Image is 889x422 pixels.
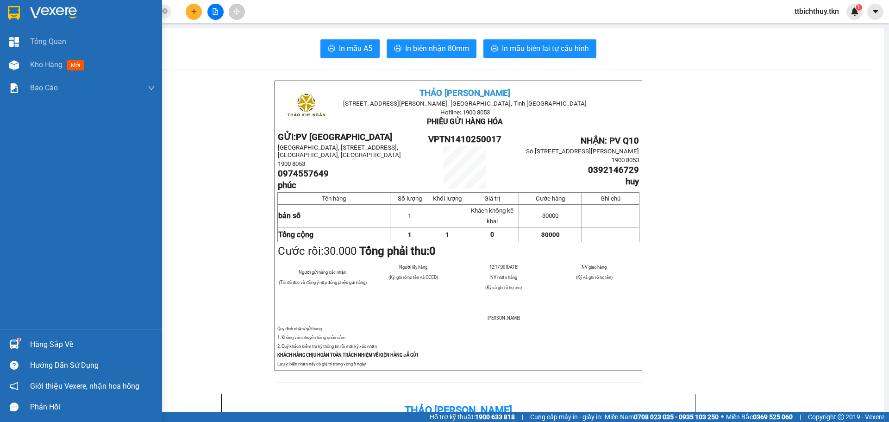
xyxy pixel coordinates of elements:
[359,245,436,258] strong: Tổng phải thu:
[279,280,367,285] span: (Tôi đã đọc và đồng ý nộp đúng phiếu gửi hàng)
[488,315,520,321] span: [PERSON_NAME]
[726,412,793,422] span: Miền Bắc
[440,109,490,116] span: Hotline: 1900 8053
[405,43,469,54] span: In biên nhận 80mm
[278,245,436,258] span: Cước rồi:
[186,4,202,20] button: plus
[30,359,155,372] div: Hướng dẫn sử dụng
[502,43,589,54] span: In mẫu biên lai tự cấu hình
[851,7,859,16] img: icon-new-feature
[867,4,883,20] button: caret-down
[398,195,422,202] span: Số lượng
[429,245,436,258] span: 0
[18,338,20,341] sup: 1
[408,231,412,238] span: 1
[278,160,305,167] span: 1900 8053
[484,195,500,202] span: Giá trị
[277,353,418,358] strong: KHÁCH HÀNG CHỊU HOÀN TOÀN TRÁCH NHIỆM VỀ KIỆN HÀNG ĐÃ GỬI
[10,382,19,391] span: notification
[536,195,565,202] span: Cước hàng
[838,414,844,420] span: copyright
[299,270,346,275] span: Người gửi hàng xác nhận
[787,6,846,17] span: ttbichthuy.tkn
[30,82,58,94] span: Báo cáo
[542,212,558,219] span: 30000
[485,285,522,290] span: (Ký và ghi rõ họ tên)
[601,195,620,202] span: Ghi chú
[296,132,392,142] span: PV [GEOGRAPHIC_DATA]
[343,100,587,107] span: [STREET_ADDRESS][PERSON_NAME]. [GEOGRAPHIC_DATA], Tỉnh [GEOGRAPHIC_DATA]
[576,275,613,280] span: (Ký và ghi rõ họ tên)
[328,44,335,53] span: printer
[856,4,862,11] sup: 1
[871,7,880,16] span: caret-down
[9,60,19,70] img: warehouse-icon
[30,60,63,69] span: Kho hàng
[581,136,639,146] span: NHẬN: PV Q10
[471,207,513,225] span: Khách không kê khai
[489,265,518,270] span: 12:17:00 [DATE]
[339,43,372,54] span: In mẫu A5
[278,211,301,220] span: bản số
[490,275,517,280] span: NV nhận hàng
[9,340,19,349] img: warehouse-icon
[324,245,357,258] span: 30.000
[162,7,168,16] span: close-circle
[283,84,329,130] img: logo
[277,344,377,349] span: 2. Quý khách kiểm tra kỹ thông tin rồi mới ký xác nhận
[67,60,84,70] span: mới
[522,412,523,422] span: |
[278,132,392,142] strong: GỬI:
[278,180,296,190] span: phúc
[433,195,462,202] span: Khối lượng
[30,380,139,392] span: Giới thiệu Vexere, nhận hoa hồng
[278,230,313,239] strong: Tổng cộng
[162,8,168,14] span: close-circle
[277,326,322,331] span: Quy định nhận/gửi hàng
[612,157,639,164] span: 1900 8053
[753,413,793,421] strong: 0369 525 060
[320,39,380,58] button: printerIn mẫu A5
[419,88,510,98] span: THẢO [PERSON_NAME]
[387,39,476,58] button: printerIn biên nhận 80mm
[483,39,596,58] button: printerIn mẫu biên lai tự cấu hình
[30,36,66,47] span: Tổng Quan
[721,415,724,419] span: ⚪️
[148,84,155,92] span: down
[322,195,346,202] span: Tên hàng
[30,400,155,414] div: Phản hồi
[277,335,345,340] span: 1. Không vân chuyển hàng quốc cấm
[588,165,639,175] span: 0392146729
[582,265,607,270] span: NV giao hàng
[491,44,498,53] span: printer
[399,265,427,270] span: Người lấy hàng
[207,4,224,20] button: file-add
[634,413,719,421] strong: 0708 023 035 - 0935 103 250
[445,231,449,238] span: 1
[857,4,860,11] span: 1
[9,83,19,93] img: solution-icon
[394,44,401,53] span: printer
[277,361,366,366] span: Lưu ý: biên nhận này có giá trị trong vòng 5 ngày
[800,412,801,422] span: |
[626,176,639,187] span: huy
[388,275,438,280] span: (Ký, ghi rõ họ tên và CCCD)
[408,212,411,219] span: 1
[30,338,155,352] div: Hàng sắp về
[278,169,329,179] span: 0974557649
[430,412,515,422] span: Hỗ trợ kỹ thuật:
[405,404,512,416] b: Thảo [PERSON_NAME]
[541,231,560,238] span: 30000
[191,8,197,15] span: plus
[8,6,20,20] img: logo-vxr
[212,8,219,15] span: file-add
[9,37,19,47] img: dashboard-icon
[229,4,245,20] button: aim
[278,144,401,158] span: [GEOGRAPHIC_DATA], [STREET_ADDRESS], [GEOGRAPHIC_DATA], [GEOGRAPHIC_DATA]
[605,412,719,422] span: Miền Nam
[490,231,494,238] span: 0
[530,412,602,422] span: Cung cấp máy in - giấy in:
[10,361,19,370] span: question-circle
[475,413,515,421] strong: 1900 633 818
[10,403,19,411] span: message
